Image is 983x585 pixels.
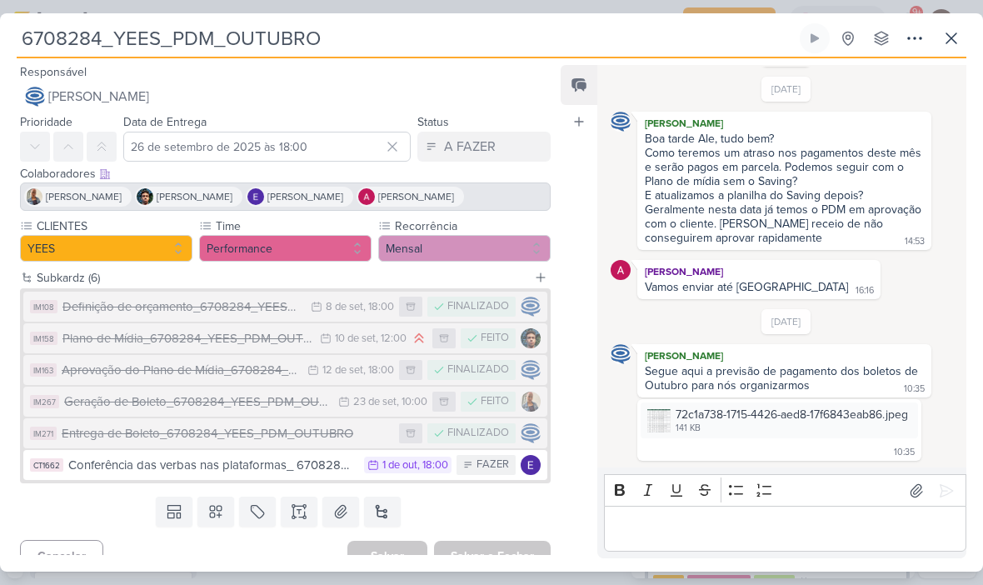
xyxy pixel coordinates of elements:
[447,425,509,442] div: FINALIZADO
[676,406,908,423] div: 72c1a738-1715-4426-aed8-17f6843eab86.jpeg
[641,347,928,364] div: [PERSON_NAME]
[604,506,966,552] div: Editor editing area: main
[20,540,103,572] button: Cancelar
[48,87,149,107] span: [PERSON_NAME]
[123,132,411,162] input: Select a date
[378,235,551,262] button: Mensal
[62,424,391,443] div: Entrega de Boleto_6708284_YEES_PDM_OUTUBRO
[62,361,299,380] div: Aprovação do Plano de Mídia_6708284_YEES_PDM_OUTUBRO
[611,260,631,280] img: Alessandra Gomes
[808,32,821,45] div: Ligar relógio
[23,450,547,480] button: CT1662 Conferência das verbas nas plataformas_ 6708284_YEES_PDM_OUTUBRO 1 de out , 18:00 FAZER
[123,115,207,129] label: Data de Entrega
[376,333,407,344] div: , 12:00
[647,409,671,432] img: JnpdBqP2xZ8JRgVuCHuLOrmHWKgrjzCiOCqdN84Q.jpg
[23,323,547,353] button: IM158 Plano de Mídia_6708284_YEES_PDM_OUTUBRO 10 de set , 12:00 FEITO
[645,202,925,245] div: Geralmente nesta data já temos o PDM em aprovação com o cliente. [PERSON_NAME] receio de não cons...
[20,165,551,182] div: Colaboradores
[521,360,541,380] img: Caroline Traven De Andrade
[645,146,924,188] div: Como teremos um atraso nos pagamentos deste mês e serão pagos em parcela. Podemos seguir com o Pl...
[30,363,57,377] div: IM163
[30,300,57,313] div: IM108
[247,188,264,205] img: Eduardo Quaresma
[417,115,449,129] label: Status
[904,382,925,396] div: 10:35
[199,235,372,262] button: Performance
[30,332,57,345] div: IM158
[23,292,547,322] button: IM108 Definição de orçamento_6708284_YEES_PDM_OUTUBRO 8 de set , 18:00 FINALIZADO
[645,364,921,392] div: Segue aqui a previsão de pagamento dos boletos de Outubro para nós organizarmos
[481,330,509,347] div: FEITO
[378,189,454,204] span: [PERSON_NAME]
[856,284,874,297] div: 16:16
[363,302,394,312] div: , 18:00
[645,280,848,294] div: Vamos enviar até [GEOGRAPHIC_DATA]
[68,456,356,475] div: Conferência das verbas nas plataformas_ 6708284_YEES_PDM_OUTUBRO
[335,333,376,344] div: 10 de set
[894,446,915,459] div: 10:35
[62,329,312,348] div: Plano de Mídia_6708284_YEES_PDM_OUTUBRO
[353,397,397,407] div: 23 de set
[358,188,375,205] img: Alessandra Gomes
[641,115,928,132] div: [PERSON_NAME]
[447,298,509,315] div: FINALIZADO
[905,235,925,248] div: 14:53
[62,297,302,317] div: Definição de orçamento_6708284_YEES_PDM_OUTUBRO
[444,137,496,157] div: A FAZER
[30,458,63,472] div: CT1662
[64,392,330,412] div: Geração de Boleto_6708284_YEES_PDM_OUTUBRO
[447,362,509,378] div: FINALIZADO
[363,365,394,376] div: , 18:00
[645,188,924,202] div: E atualizamos a planilha do Saving depois?
[17,23,796,53] input: Kard Sem Título
[604,474,966,507] div: Editor toolbar
[397,397,427,407] div: , 10:00
[23,355,547,385] button: IM163 Aprovação do Plano de Mídia_6708284_YEES_PDM_OUTUBRO 12 de set , 18:00 FINALIZADO
[157,189,232,204] span: [PERSON_NAME]
[641,263,877,280] div: [PERSON_NAME]
[326,302,363,312] div: 8 de set
[676,422,908,435] div: 141 KB
[23,387,547,417] button: IM267 Geração de Boleto_6708284_YEES_PDM_OUTUBRO 23 de set , 10:00 FEITO
[521,423,541,443] img: Caroline Traven De Andrade
[481,393,509,410] div: FEITO
[521,455,541,475] img: Eduardo Quaresma
[30,427,57,440] div: IM271
[521,328,541,348] img: Nelito Junior
[417,132,551,162] button: A FAZER
[412,330,427,347] div: Prioridade Alta
[20,115,72,129] label: Prioridade
[25,87,45,107] img: Caroline Traven De Andrade
[322,365,363,376] div: 12 de set
[645,132,924,146] div: Boa tarde Ale, tudo bem?
[611,344,631,364] img: Caroline Traven De Andrade
[382,460,417,471] div: 1 de out
[26,188,42,205] img: Iara Santos
[20,65,87,79] label: Responsável
[137,188,153,205] img: Nelito Junior
[477,457,509,473] div: FAZER
[214,217,372,235] label: Time
[641,402,918,438] div: 72c1a738-1715-4426-aed8-17f6843eab86.jpeg
[417,460,448,471] div: , 18:00
[611,112,631,132] img: Caroline Traven De Andrade
[23,418,547,448] button: IM271 Entrega de Boleto_6708284_YEES_PDM_OUTUBRO FINALIZADO
[267,189,343,204] span: [PERSON_NAME]
[46,189,122,204] span: [PERSON_NAME]
[20,82,551,112] button: [PERSON_NAME]
[521,297,541,317] img: Caroline Traven De Andrade
[20,235,192,262] button: YEES
[35,217,192,235] label: CLIENTES
[30,395,59,408] div: IM267
[37,269,527,287] div: Subkardz (6)
[393,217,551,235] label: Recorrência
[521,392,541,412] img: Iara Santos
